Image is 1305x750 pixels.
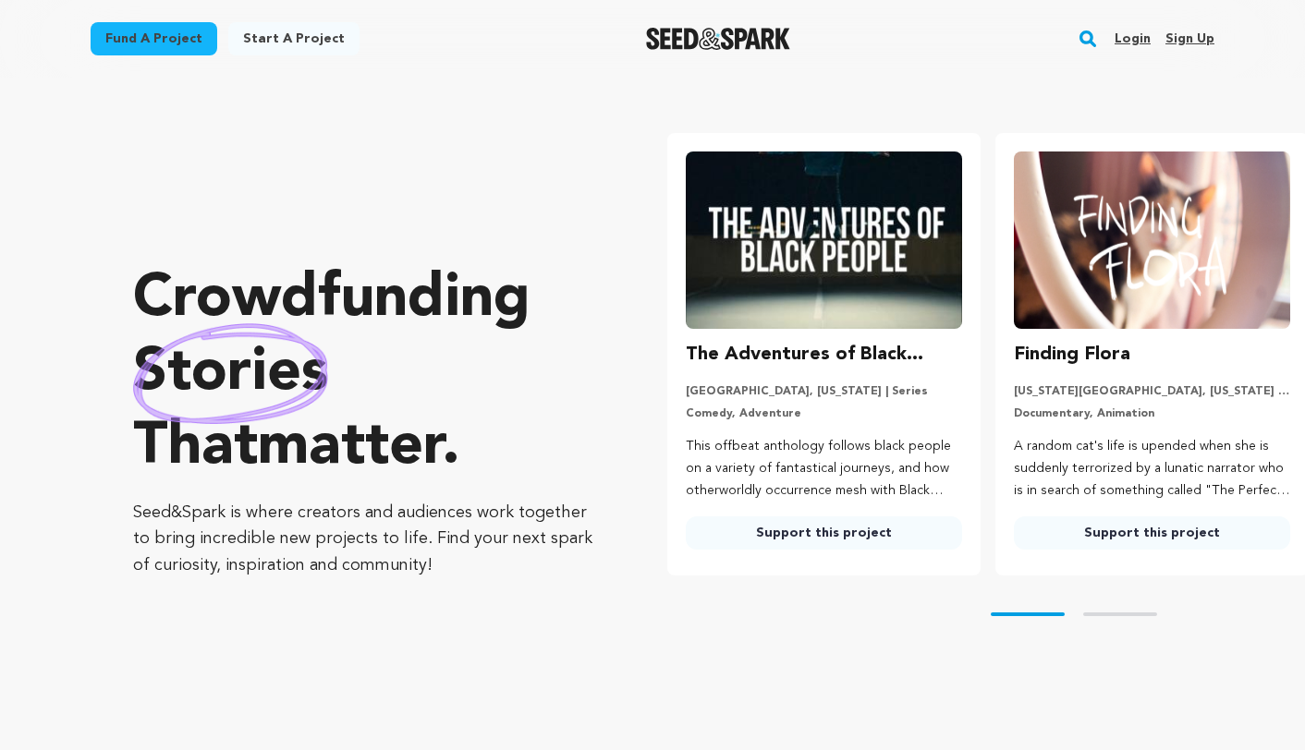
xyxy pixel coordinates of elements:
[686,340,962,369] h3: The Adventures of Black People
[1165,24,1214,54] a: Sign up
[133,263,593,485] p: Crowdfunding that .
[686,151,962,329] img: The Adventures of Black People image
[686,436,962,502] p: This offbeat anthology follows black people on a variety of fantastical journeys, and how otherwo...
[646,28,791,50] img: Seed&Spark Logo Dark Mode
[686,516,962,550] a: Support this project
[1115,24,1151,54] a: Login
[1014,406,1290,421] p: Documentary, Animation
[133,323,328,424] img: hand sketched image
[1014,151,1290,329] img: Finding Flora image
[258,418,442,478] span: matter
[1014,516,1290,550] a: Support this project
[228,22,360,55] a: Start a project
[1014,340,1130,369] h3: Finding Flora
[1014,436,1290,502] p: A random cat's life is upended when she is suddenly terrorized by a lunatic narrator who is in se...
[646,28,791,50] a: Seed&Spark Homepage
[91,22,217,55] a: Fund a project
[133,500,593,579] p: Seed&Spark is where creators and audiences work together to bring incredible new projects to life...
[686,384,962,399] p: [GEOGRAPHIC_DATA], [US_STATE] | Series
[686,406,962,421] p: Comedy, Adventure
[1014,384,1290,399] p: [US_STATE][GEOGRAPHIC_DATA], [US_STATE] | Film Short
